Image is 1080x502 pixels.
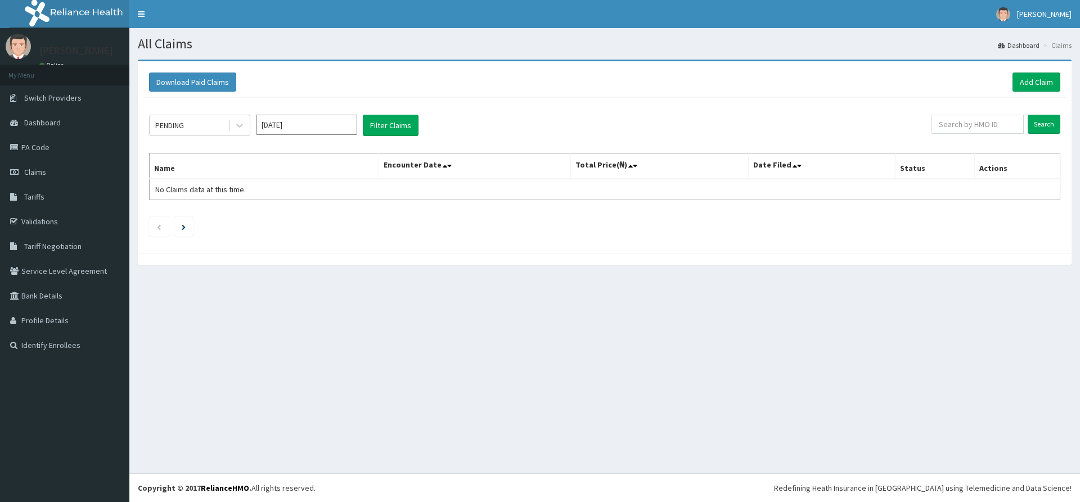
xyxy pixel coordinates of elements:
th: Status [895,153,974,179]
th: Actions [974,153,1060,179]
img: User Image [996,7,1010,21]
th: Encounter Date [379,153,570,179]
h1: All Claims [138,37,1072,51]
div: Redefining Heath Insurance in [GEOGRAPHIC_DATA] using Telemedicine and Data Science! [774,482,1072,494]
span: Dashboard [24,117,61,128]
a: RelianceHMO [201,483,249,493]
p: [PERSON_NAME] [39,46,113,56]
footer: All rights reserved. [129,473,1080,502]
th: Total Price(₦) [570,153,748,179]
img: User Image [6,34,31,59]
input: Search by HMO ID [931,115,1024,134]
input: Search [1028,115,1060,134]
li: Claims [1041,40,1072,50]
button: Filter Claims [363,115,418,136]
span: Tariff Negotiation [24,241,82,251]
span: [PERSON_NAME] [1017,9,1072,19]
span: Switch Providers [24,93,82,103]
a: Previous page [156,221,161,232]
strong: Copyright © 2017 . [138,483,251,493]
a: Add Claim [1012,73,1060,92]
input: Select Month and Year [256,115,357,135]
span: Tariffs [24,192,44,202]
span: Claims [24,167,46,177]
span: No Claims data at this time. [155,184,246,195]
th: Date Filed [748,153,895,179]
th: Name [150,153,379,179]
a: Dashboard [998,40,1039,50]
div: PENDING [155,120,184,131]
a: Next page [182,221,186,232]
a: Online [39,61,66,69]
button: Download Paid Claims [149,73,236,92]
